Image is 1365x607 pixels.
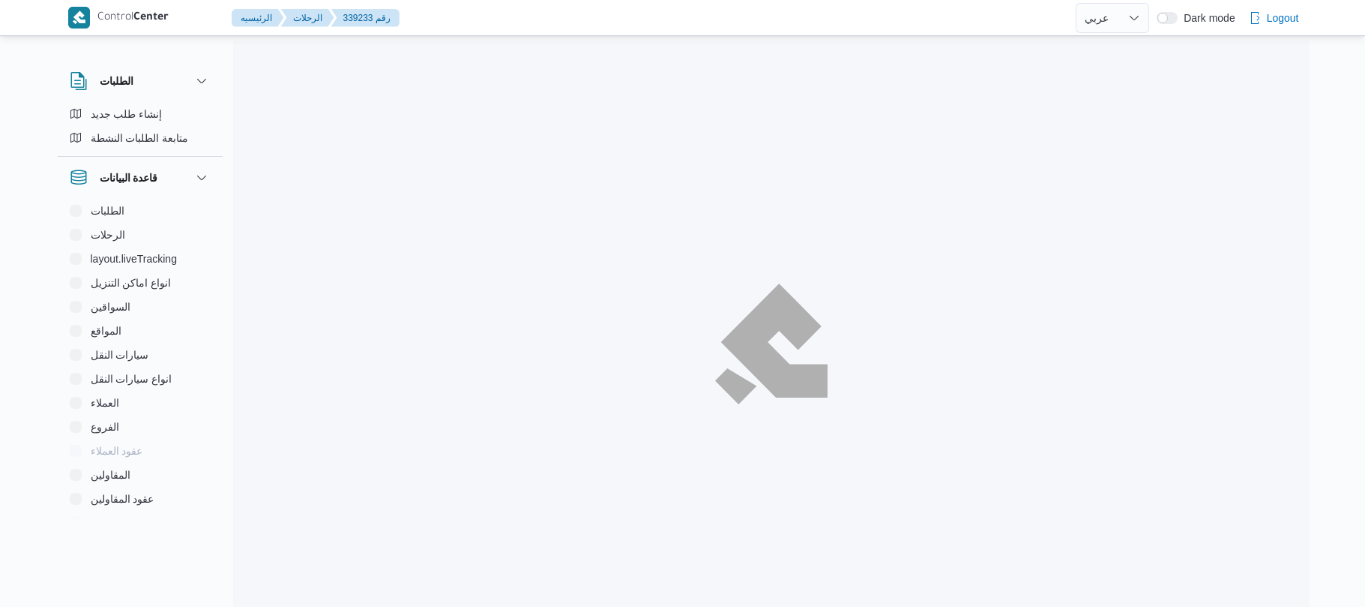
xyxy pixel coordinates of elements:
button: إنشاء طلب جديد [64,102,217,126]
span: انواع سيارات النقل [91,370,172,388]
img: X8yXhbKr1z7QwAAAABJRU5ErkJggg== [68,7,90,29]
b: Center [133,12,169,24]
button: الفروع [64,415,217,439]
button: عقود العملاء [64,439,217,463]
button: قاعدة البيانات [70,169,211,187]
span: layout.liveTracking [91,250,177,268]
span: المقاولين [91,466,130,484]
img: ILLA Logo [723,293,819,395]
button: الرئيسيه [232,9,284,27]
button: الرحلات [281,9,334,27]
h3: قاعدة البيانات [100,169,158,187]
button: layout.liveTracking [64,247,217,271]
span: إنشاء طلب جديد [91,105,163,123]
button: انواع اماكن التنزيل [64,271,217,295]
button: المقاولين [64,463,217,487]
span: العملاء [91,394,119,412]
span: المواقع [91,322,121,340]
h3: الطلبات [100,72,133,90]
button: انواع سيارات النقل [64,367,217,391]
span: الفروع [91,418,119,436]
span: سيارات النقل [91,346,149,364]
button: الطلبات [70,72,211,90]
span: Dark mode [1178,12,1235,24]
span: اجهزة التليفون [91,514,153,532]
span: عقود العملاء [91,442,143,460]
button: Logout [1243,3,1305,33]
button: اجهزة التليفون [64,511,217,535]
span: انواع اماكن التنزيل [91,274,172,292]
span: الطلبات [91,202,124,220]
button: الطلبات [64,199,217,223]
div: قاعدة البيانات [58,199,223,524]
button: 339233 رقم [331,9,400,27]
button: العملاء [64,391,217,415]
button: السواقين [64,295,217,319]
button: الرحلات [64,223,217,247]
span: Logout [1267,9,1299,27]
button: متابعة الطلبات النشطة [64,126,217,150]
button: عقود المقاولين [64,487,217,511]
span: السواقين [91,298,130,316]
span: عقود المقاولين [91,490,154,508]
span: متابعة الطلبات النشطة [91,129,189,147]
div: الطلبات [58,102,223,156]
button: سيارات النقل [64,343,217,367]
span: الرحلات [91,226,125,244]
button: المواقع [64,319,217,343]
